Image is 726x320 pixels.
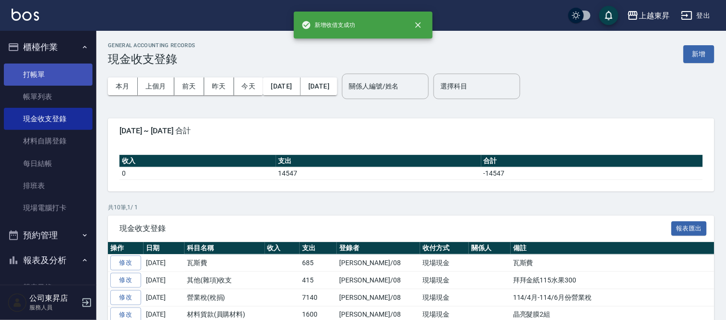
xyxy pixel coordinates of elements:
[29,303,79,312] p: 服務人員
[110,290,141,305] a: 修改
[185,242,265,255] th: 科目名稱
[108,242,144,255] th: 操作
[234,77,264,95] button: 今天
[138,77,174,95] button: 上個月
[4,248,92,273] button: 報表及分析
[301,77,337,95] button: [DATE]
[119,126,703,136] span: [DATE] ~ [DATE] 合計
[119,167,276,179] td: 0
[276,155,481,167] th: 支出
[185,255,265,272] td: 瓦斯費
[300,255,337,272] td: 685
[4,223,92,248] button: 預約管理
[108,77,138,95] button: 本月
[263,77,300,95] button: [DATE]
[4,64,92,86] a: 打帳單
[110,256,141,270] a: 修改
[684,45,714,63] button: 新增
[337,272,420,289] td: [PERSON_NAME]/08
[4,108,92,130] a: 現金收支登錄
[185,272,265,289] td: 其他(雜項)收支
[300,289,337,306] td: 7140
[300,272,337,289] td: 415
[684,49,714,58] a: 新增
[4,175,92,197] a: 排班表
[144,255,185,272] td: [DATE]
[4,197,92,219] a: 現場電腦打卡
[4,86,92,108] a: 帳單列表
[408,14,429,36] button: close
[639,10,670,22] div: 上越東昇
[119,224,672,233] span: 現金收支登錄
[672,223,707,232] a: 報表匯出
[12,9,39,21] img: Logo
[110,273,141,288] a: 修改
[185,289,265,306] td: 營業稅(稅捐)
[623,6,673,26] button: 上越東昇
[265,242,300,255] th: 收入
[302,20,356,30] span: 新增收借支成功
[4,153,92,175] a: 每日結帳
[677,7,714,25] button: 登出
[4,276,92,298] a: 報表目錄
[337,242,420,255] th: 登錄者
[469,242,511,255] th: 關係人
[108,52,196,66] h3: 現金收支登錄
[144,289,185,306] td: [DATE]
[420,272,469,289] td: 現場現金
[481,155,703,167] th: 合計
[420,242,469,255] th: 收付方式
[29,294,79,303] h5: 公司東昇店
[672,221,707,236] button: 報表匯出
[8,293,27,312] img: Person
[420,289,469,306] td: 現場現金
[276,167,481,179] td: 14547
[108,42,196,49] h2: GENERAL ACCOUNTING RECORDS
[4,130,92,152] a: 材料自購登錄
[420,255,469,272] td: 現場現金
[108,203,714,212] p: 共 10 筆, 1 / 1
[119,155,276,167] th: 收入
[337,255,420,272] td: [PERSON_NAME]/08
[4,35,92,60] button: 櫃檯作業
[337,289,420,306] td: [PERSON_NAME]/08
[599,6,619,25] button: save
[300,242,337,255] th: 支出
[144,242,185,255] th: 日期
[204,77,234,95] button: 昨天
[174,77,204,95] button: 前天
[481,167,703,179] td: -14547
[144,272,185,289] td: [DATE]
